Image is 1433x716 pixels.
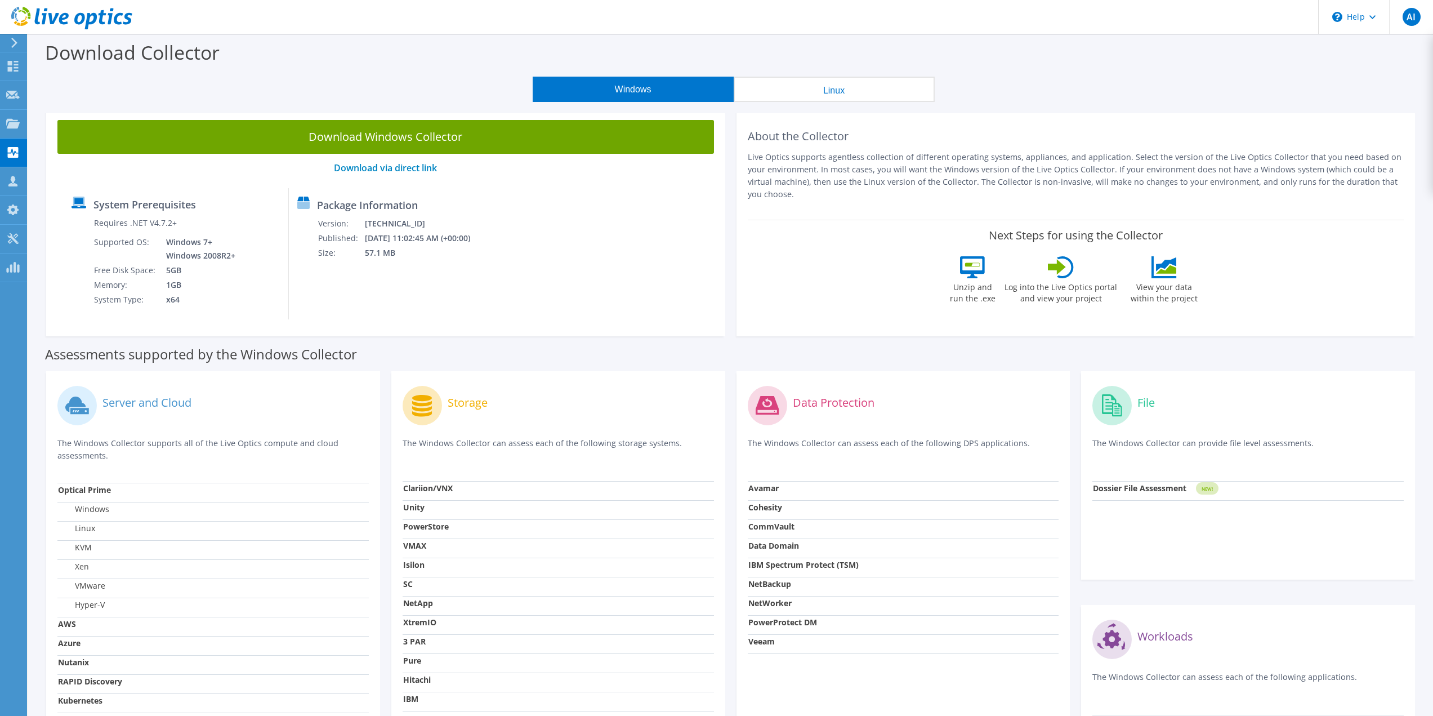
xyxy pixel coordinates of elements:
[93,292,158,307] td: System Type:
[403,483,453,493] strong: Clariion/VNX
[403,636,426,647] strong: 3 PAR
[1137,631,1193,642] label: Workloads
[403,579,413,589] strong: SC
[58,676,122,687] strong: RAPID Discovery
[748,483,779,493] strong: Avamar
[318,246,364,260] td: Size:
[158,263,238,278] td: 5GB
[748,521,794,532] strong: CommVault
[158,235,238,263] td: Windows 7+ Windows 2008R2+
[334,162,437,174] a: Download via direct link
[57,120,714,154] a: Download Windows Collector
[93,263,158,278] td: Free Disk Space:
[403,617,436,628] strong: XtremIO
[58,599,105,611] label: Hyper-V
[989,229,1163,242] label: Next Steps for using the Collector
[403,693,418,704] strong: IBM
[403,655,421,666] strong: Pure
[403,674,431,685] strong: Hitachi
[318,231,364,246] td: Published:
[1092,437,1404,460] p: The Windows Collector can provide file level assessments.
[57,437,369,462] p: The Windows Collector supports all of the Live Optics compute and cloud assessments.
[403,540,426,551] strong: VMAX
[45,39,220,65] label: Download Collector
[533,77,734,102] button: Windows
[1137,397,1155,408] label: File
[158,292,238,307] td: x64
[1092,671,1404,694] p: The Windows Collector can assess each of the following applications.
[94,217,177,229] label: Requires .NET V4.7.2+
[748,540,799,551] strong: Data Domain
[1093,483,1186,493] strong: Dossier File Assessment
[403,521,449,532] strong: PowerStore
[364,216,485,231] td: [TECHNICAL_ID]
[748,130,1404,143] h2: About the Collector
[1004,278,1118,304] label: Log into the Live Optics portal and view your project
[58,580,105,592] label: VMware
[158,278,238,292] td: 1GB
[58,657,89,668] strong: Nutanix
[93,199,196,210] label: System Prerequisites
[58,638,81,648] strong: Azure
[93,235,158,263] td: Supported OS:
[93,278,158,292] td: Memory:
[58,619,76,629] strong: AWS
[403,502,425,513] strong: Unity
[748,579,791,589] strong: NetBackup
[748,437,1059,460] p: The Windows Collector can assess each of the following DPS applications.
[748,598,792,608] strong: NetWorker
[58,504,109,515] label: Windows
[45,349,357,360] label: Assessments supported by the Windows Collector
[1202,486,1213,492] tspan: NEW!
[403,598,433,608] strong: NetApp
[364,231,485,246] td: [DATE] 11:02:45 AM (+00:00)
[1403,8,1421,26] span: AI
[748,636,775,647] strong: Veeam
[58,523,95,534] label: Linux
[448,397,488,408] label: Storage
[58,561,89,572] label: Xen
[318,216,364,231] td: Version:
[317,199,418,211] label: Package Information
[1123,278,1204,304] label: View your data within the project
[58,695,102,706] strong: Kubernetes
[102,397,191,408] label: Server and Cloud
[947,278,998,304] label: Unzip and run the .exe
[58,542,92,553] label: KVM
[748,617,817,628] strong: PowerProtect DM
[58,484,111,495] strong: Optical Prime
[748,559,859,570] strong: IBM Spectrum Protect (TSM)
[748,151,1404,201] p: Live Optics supports agentless collection of different operating systems, appliances, and applica...
[734,77,935,102] button: Linux
[364,246,485,260] td: 57.1 MB
[403,437,714,460] p: The Windows Collector can assess each of the following storage systems.
[748,502,782,513] strong: Cohesity
[1332,12,1342,22] svg: \n
[403,559,425,570] strong: Isilon
[793,397,874,408] label: Data Protection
